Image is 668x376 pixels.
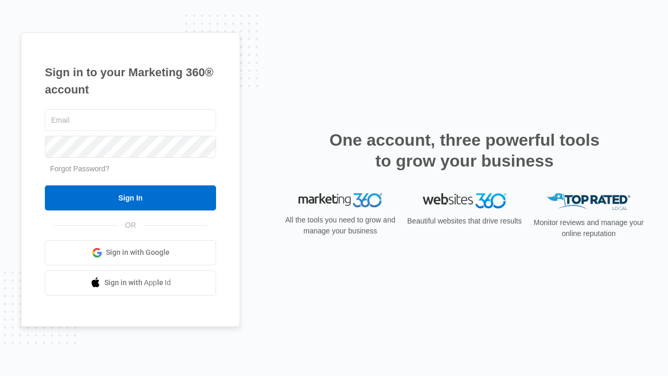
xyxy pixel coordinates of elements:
[106,247,170,258] span: Sign in with Google
[118,220,144,231] span: OR
[406,216,523,227] p: Beautiful websites that drive results
[326,130,603,171] h2: One account, three powerful tools to grow your business
[104,277,171,288] span: Sign in with Apple Id
[282,215,399,237] p: All the tools you need to grow and manage your business
[45,271,216,296] a: Sign in with Apple Id
[299,193,382,208] img: Marketing 360
[423,193,506,208] img: Websites 360
[50,164,110,173] a: Forgot Password?
[530,217,647,239] p: Monitor reviews and manage your online reputation
[45,185,216,210] input: Sign In
[547,193,630,210] img: Top Rated Local
[45,109,216,131] input: Email
[45,64,216,98] h1: Sign in to your Marketing 360® account
[45,240,216,265] a: Sign in with Google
